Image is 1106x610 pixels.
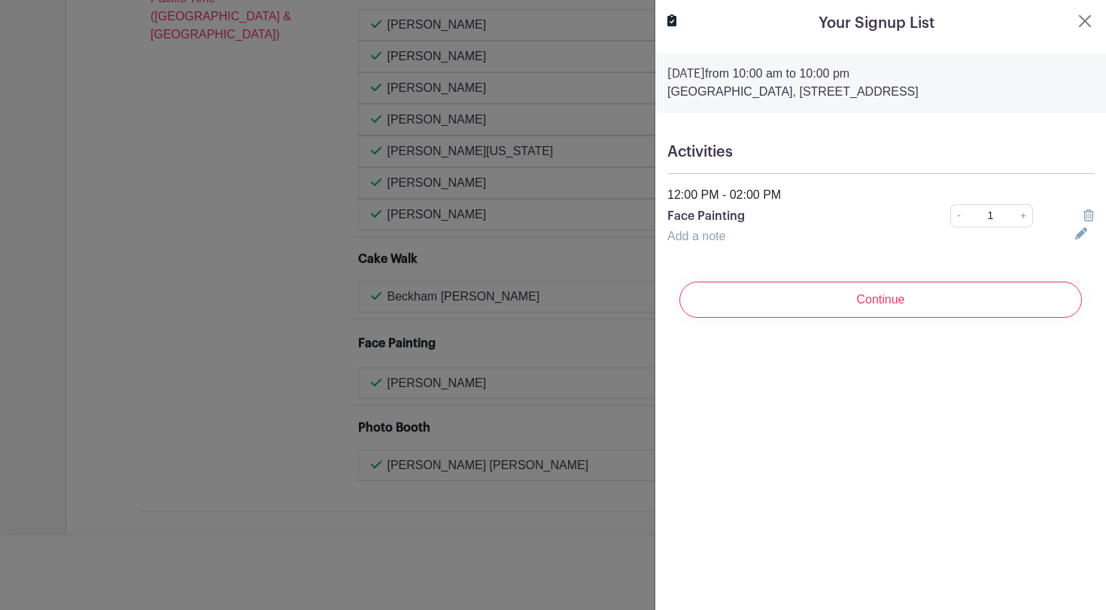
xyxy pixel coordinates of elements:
button: Close [1076,12,1094,30]
p: from 10:00 am to 10:00 pm [667,65,1094,83]
a: - [950,204,967,227]
p: [GEOGRAPHIC_DATA], [STREET_ADDRESS] [667,83,1094,101]
h5: Activities [667,143,1094,161]
a: + [1014,204,1033,227]
a: Add a note [667,230,725,242]
div: 12:00 PM - 02:00 PM [658,186,1103,204]
h5: Your Signup List [819,12,934,35]
input: Continue [679,282,1082,318]
p: Face Painting [667,207,909,225]
strong: [DATE] [667,68,705,80]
